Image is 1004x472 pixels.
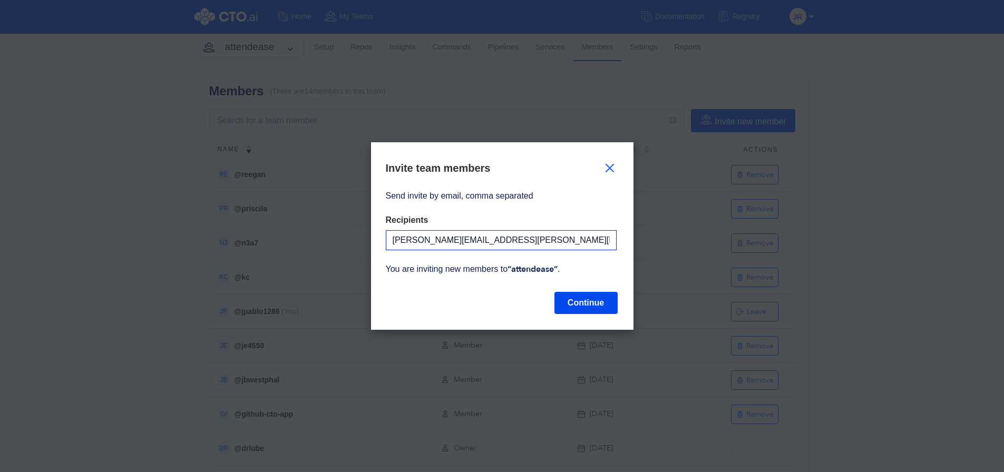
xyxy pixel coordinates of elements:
label: Send invite by email, comma separated [386,190,533,202]
button: Continue [554,292,618,314]
label: You are inviting new members to . [386,263,560,275]
div: Invite team members [386,161,491,175]
strong: “ attendease ” [508,263,558,275]
div: Recipients [386,214,617,226]
input: Invite someone, invite someone else [386,230,617,250]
